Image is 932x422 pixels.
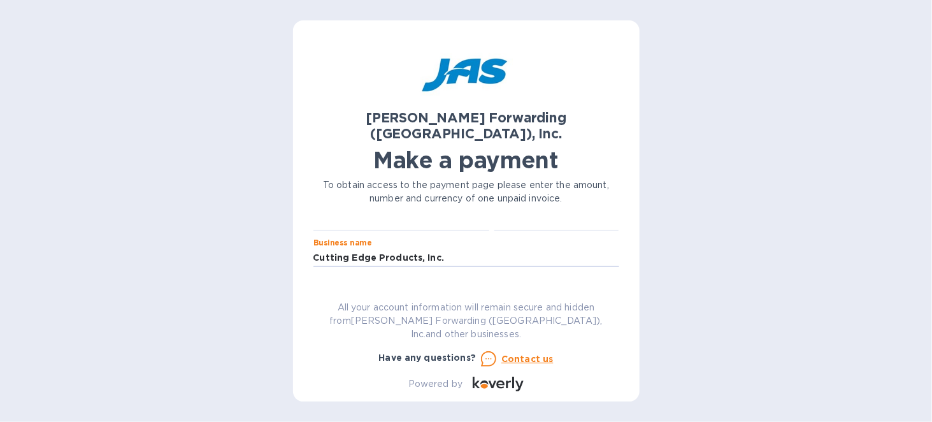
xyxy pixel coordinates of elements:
[408,377,462,391] p: Powered by
[501,354,554,364] u: Contact us
[313,249,619,268] input: Enter business name
[313,178,619,205] p: To obtain access to the payment page please enter the amount, number and currency of one unpaid i...
[313,147,619,173] h1: Make a payment
[366,110,566,142] b: [PERSON_NAME] Forwarding ([GEOGRAPHIC_DATA]), Inc.
[379,353,477,363] b: Have any questions?
[313,239,372,247] label: Business name
[313,301,619,341] p: All your account information will remain secure and hidden from [PERSON_NAME] Forwarding ([GEOGRA...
